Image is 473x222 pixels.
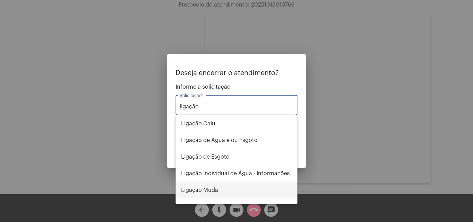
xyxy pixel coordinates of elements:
span: Ligação de Esgoto [181,149,292,165]
span: Ligação Caiu [181,115,292,132]
input: Buscar solicitação [180,104,293,110]
span: Ligação Individual de Água - Informações [181,165,292,182]
span: Informe a solicitação [176,84,297,90]
span: Ligação Muda [181,182,292,198]
span: Religação (informações sobre) [181,198,292,215]
p: Deseja encerrar o atendimento? [176,69,297,77]
span: Ligação de Água e ou Esgoto [181,132,292,149]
